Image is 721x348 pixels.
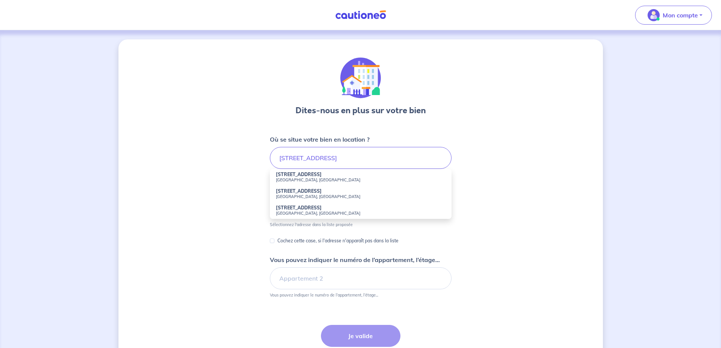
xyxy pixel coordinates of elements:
[276,194,445,199] small: [GEOGRAPHIC_DATA], [GEOGRAPHIC_DATA]
[270,222,353,227] p: Sélectionnez l'adresse dans la liste proposée
[276,172,322,177] strong: [STREET_ADDRESS]
[276,177,445,183] small: [GEOGRAPHIC_DATA], [GEOGRAPHIC_DATA]
[270,147,452,169] input: 2 rue de paris, 59000 lille
[276,188,322,194] strong: [STREET_ADDRESS]
[270,135,369,144] p: Où se situe votre bien en location ?
[270,255,440,264] p: Vous pouvez indiquer le numéro de l’appartement, l’étage...
[332,10,389,20] img: Cautioneo
[270,267,452,289] input: Appartement 2
[340,58,381,98] img: illu_houses.svg
[663,11,698,20] p: Mon compte
[296,105,426,117] h3: Dites-nous en plus sur votre bien
[277,236,399,245] p: Cochez cette case, si l'adresse n'apparaît pas dans la liste
[648,9,660,21] img: illu_account_valid_menu.svg
[276,211,445,216] small: [GEOGRAPHIC_DATA], [GEOGRAPHIC_DATA]
[270,292,378,298] p: Vous pouvez indiquer le numéro de l’appartement, l’étage...
[635,6,712,25] button: illu_account_valid_menu.svgMon compte
[276,205,322,211] strong: [STREET_ADDRESS]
